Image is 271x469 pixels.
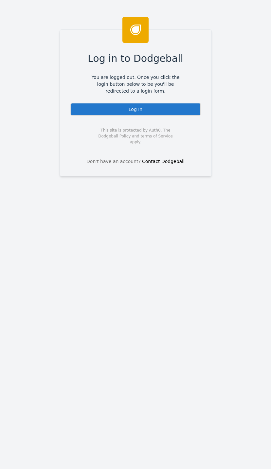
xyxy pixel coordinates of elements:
span: Log in to Dodgeball [88,51,183,66]
span: Don't have an account? [86,158,141,165]
span: You are logged out. Once you click the login button below to be you'll be redirected to a login f... [87,74,185,95]
span: This site is protected by Auth0. The Dodgeball Policy and terms of Service apply. [93,127,179,145]
div: Log In [70,103,201,116]
a: Contact Dodgeball [142,159,185,164]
